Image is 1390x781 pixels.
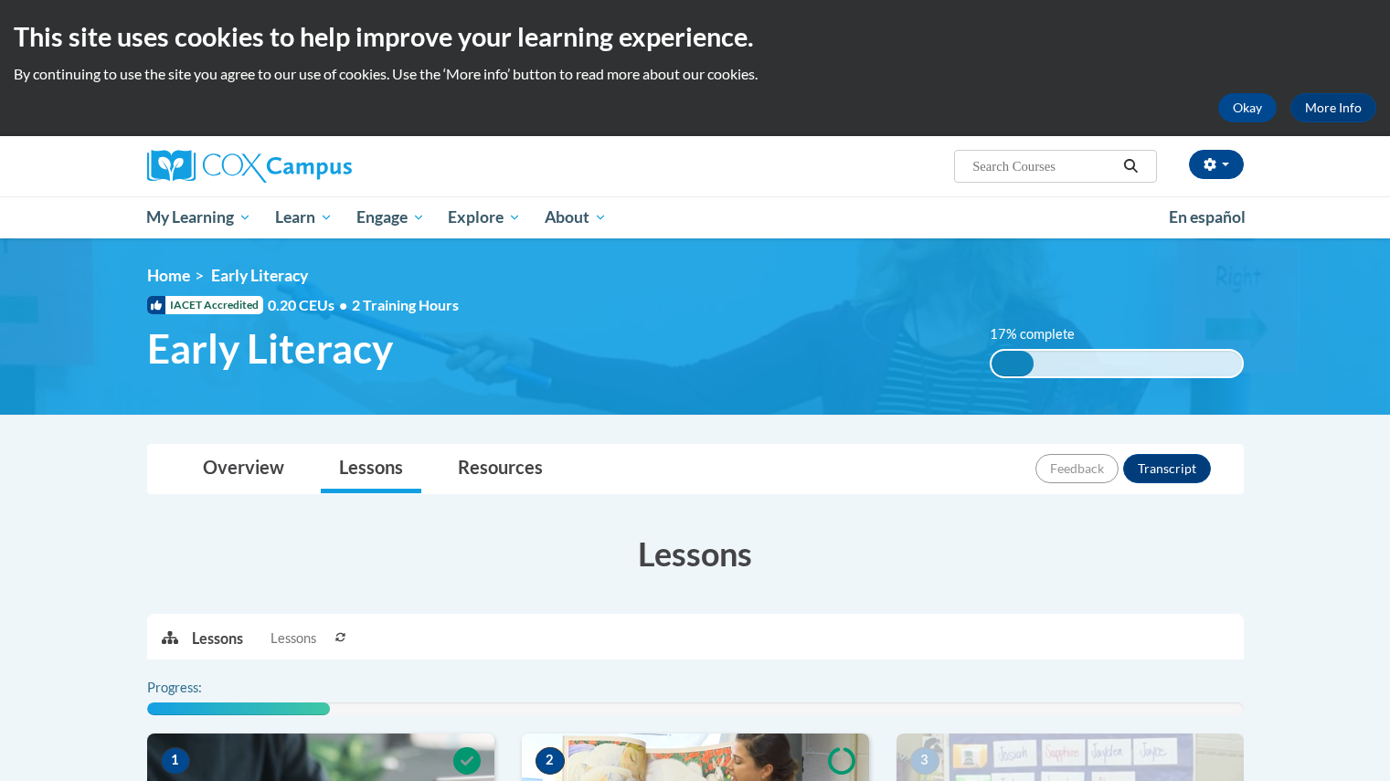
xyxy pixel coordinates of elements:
p: By continuing to use the site you agree to our use of cookies. Use the ‘More info’ button to read... [14,64,1376,84]
a: About [533,196,619,238]
p: Lessons [192,628,243,649]
span: • [339,296,347,313]
a: Home [147,266,190,285]
button: Okay [1218,93,1277,122]
span: Learn [275,206,333,228]
div: Main menu [120,196,1271,238]
button: Search [1117,155,1144,177]
span: En español [1169,207,1246,227]
span: Early Literacy [211,266,308,285]
label: Progress: [147,678,252,698]
a: Lessons [321,445,421,493]
div: 17% complete [992,351,1034,376]
a: Explore [436,196,533,238]
span: Engage [356,206,425,228]
span: 2 Training Hours [352,296,459,313]
a: Resources [440,445,561,493]
h2: This site uses cookies to help improve your learning experience. [14,18,1376,55]
span: My Learning [146,206,251,228]
img: Cox Campus [147,150,352,183]
input: Search Courses [971,155,1117,177]
a: My Learning [135,196,264,238]
span: About [545,206,607,228]
h3: Lessons [147,531,1244,576]
a: Engage [345,196,437,238]
span: Lessons [271,628,316,649]
span: Explore [448,206,521,228]
span: Early Literacy [147,324,393,373]
button: Transcript [1123,454,1211,483]
label: 17% complete [990,324,1095,344]
span: 3 [910,747,939,775]
span: 1 [161,747,190,775]
a: Overview [185,445,302,493]
a: En español [1157,198,1257,237]
a: More Info [1290,93,1376,122]
button: Account Settings [1189,150,1244,179]
a: Learn [263,196,345,238]
span: 2 [536,747,565,775]
span: 0.20 CEUs [268,295,352,315]
span: IACET Accredited [147,296,263,314]
button: Feedback [1035,454,1119,483]
a: Cox Campus [147,150,494,183]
